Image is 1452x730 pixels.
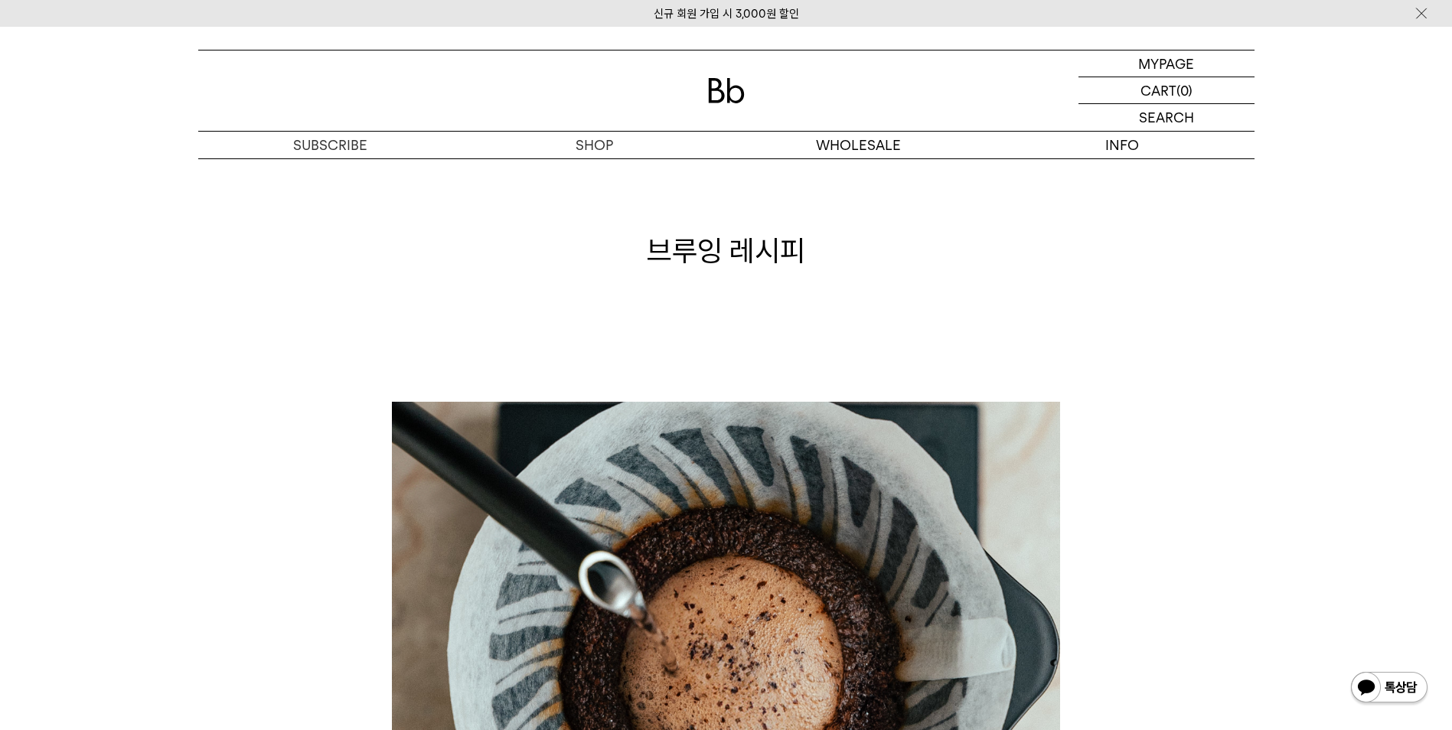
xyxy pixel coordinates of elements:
[1349,670,1429,707] img: 카카오톡 채널 1:1 채팅 버튼
[1139,104,1194,131] p: SEARCH
[708,78,745,103] img: 로고
[1140,77,1176,103] p: CART
[654,7,799,21] a: 신규 회원 가입 시 3,000원 할인
[1078,77,1255,104] a: CART (0)
[1176,77,1193,103] p: (0)
[198,132,462,158] a: SUBSCRIBE
[198,230,1255,271] h1: 브루잉 레시피
[462,132,726,158] a: SHOP
[1078,51,1255,77] a: MYPAGE
[726,132,990,158] p: WHOLESALE
[990,132,1255,158] p: INFO
[1138,51,1194,77] p: MYPAGE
